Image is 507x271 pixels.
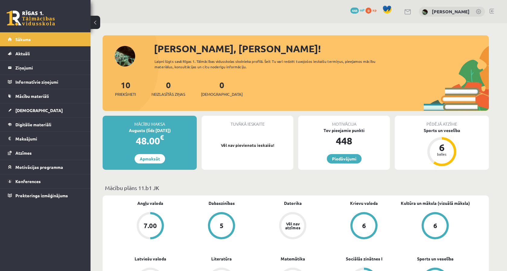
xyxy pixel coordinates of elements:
div: 6 [362,222,366,229]
a: 448 mP [350,8,365,12]
a: [DEMOGRAPHIC_DATA] [8,103,83,117]
a: Sākums [8,32,83,46]
div: 6 [433,143,451,152]
a: 0Neizlasītās ziņas [151,79,185,97]
span: Neizlasītās ziņas [151,91,185,97]
a: Dabaszinības [209,200,235,206]
a: Atzīmes [8,146,83,160]
a: Motivācijas programma [8,160,83,174]
div: Motivācija [298,116,390,127]
div: Pēdējā atzīme [395,116,489,127]
span: Atzīmes [15,150,32,156]
div: 48.00 [103,134,197,148]
div: balles [433,152,451,156]
a: Maksājumi [8,132,83,146]
span: xp [372,8,376,12]
span: mP [360,8,365,12]
div: Vēl nav atzīmes [284,222,301,230]
div: 5 [220,222,224,229]
span: [DEMOGRAPHIC_DATA] [201,91,243,97]
a: Konferences [8,174,83,188]
span: Mācību materiāli [15,93,49,99]
a: Sports un veselība [417,256,454,262]
div: Tev pieejamie punkti [298,127,390,134]
a: 5 [186,212,257,240]
a: 6 [328,212,400,240]
a: Rīgas 1. Tālmācības vidusskola [7,11,55,26]
legend: Maksājumi [15,132,83,146]
div: 7.00 [144,222,157,229]
a: Piedāvājumi [327,154,362,163]
span: 0 [365,8,371,14]
div: 448 [298,134,390,148]
a: Matemātika [281,256,305,262]
a: Angļu valoda [137,200,163,206]
a: Ziņojumi [8,61,83,75]
div: 6 [433,222,437,229]
a: Aktuāli [8,47,83,60]
p: Mācību plāns 11.b1 JK [105,184,486,192]
a: Literatūra [211,256,232,262]
a: Datorika [284,200,302,206]
a: Proktoringa izmēģinājums [8,189,83,202]
div: Augusts (līdz [DATE]) [103,127,197,134]
div: Mācību maksa [103,116,197,127]
a: Krievu valoda [350,200,378,206]
div: [PERSON_NAME], [PERSON_NAME]! [154,41,489,56]
span: € [160,133,164,142]
div: Sports un veselība [395,127,489,134]
a: Vēl nav atzīmes [257,212,328,240]
a: 0[DEMOGRAPHIC_DATA] [201,79,243,97]
span: [DEMOGRAPHIC_DATA] [15,108,63,113]
legend: Ziņojumi [15,61,83,75]
a: 6 [400,212,471,240]
a: Apmaksāt [135,154,165,163]
span: Priekšmeti [115,91,136,97]
a: 0 xp [365,8,379,12]
a: Latviešu valoda [135,256,166,262]
a: 7.00 [115,212,186,240]
a: Digitālie materiāli [8,118,83,131]
a: 10Priekšmeti [115,79,136,97]
span: Konferences [15,179,41,184]
legend: Informatīvie ziņojumi [15,75,83,89]
a: Informatīvie ziņojumi [8,75,83,89]
img: Marta Cekula [422,9,428,15]
a: Sports un veselība 6 balles [395,127,489,167]
a: Mācību materiāli [8,89,83,103]
a: Kultūra un māksla (vizuālā māksla) [401,200,470,206]
span: Aktuāli [15,51,30,56]
a: Sociālās zinātnes I [346,256,382,262]
span: Digitālie materiāli [15,122,51,127]
span: 448 [350,8,359,14]
span: Sākums [15,37,31,42]
a: [PERSON_NAME] [432,8,470,15]
span: Proktoringa izmēģinājums [15,193,68,198]
div: Tuvākā ieskaite [202,116,293,127]
span: Motivācijas programma [15,164,63,170]
div: Laipni lūgts savā Rīgas 1. Tālmācības vidusskolas skolnieka profilā. Šeit Tu vari redzēt tuvojošo... [155,59,386,69]
p: Vēl nav pievienotu ieskaišu! [205,142,290,148]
